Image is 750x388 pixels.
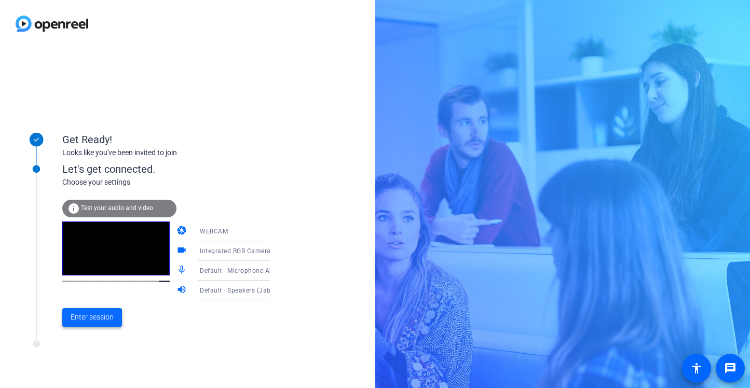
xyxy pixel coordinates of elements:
div: Choose your settings [62,177,291,188]
mat-icon: mic_none [176,265,189,277]
mat-icon: info [67,202,80,215]
mat-icon: accessibility [690,362,703,375]
div: Let's get connected. [62,161,291,177]
span: WEBCAM [200,228,228,235]
span: Enter session [71,312,114,323]
mat-icon: volume_up [176,284,189,297]
mat-icon: videocam [176,245,189,257]
span: Default - Microphone Array (KAYSUDA CA20) (0c76:c100) [200,266,374,274]
mat-icon: message [724,362,737,375]
span: Integrated RGB Camera (2ef4:4944) [200,246,308,255]
div: Get Ready! [62,132,270,147]
button: Enter session [62,308,122,327]
span: Default - Speakers (Jabra SPEAK 510 USB) (0b0e:0420) [200,286,369,294]
div: Looks like you've been invited to join [62,147,270,158]
span: Test your audio and video [81,204,153,212]
mat-icon: camera [176,225,189,238]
